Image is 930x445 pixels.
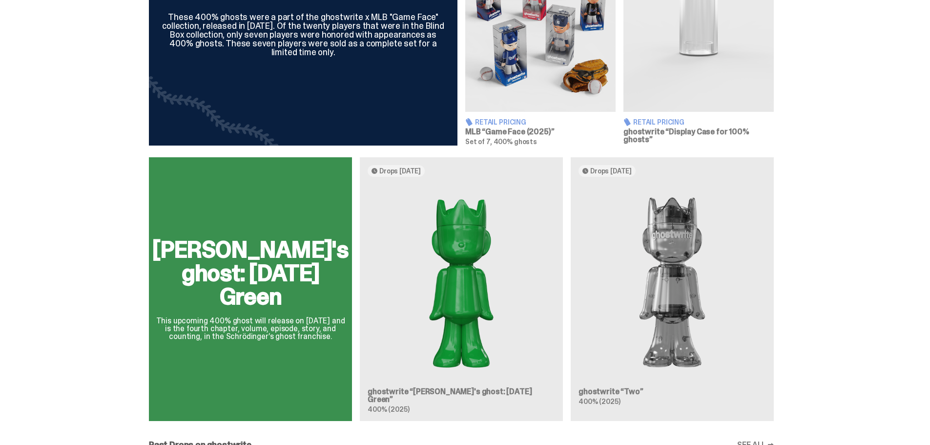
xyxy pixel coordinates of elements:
[475,119,526,126] span: Retail Pricing
[152,238,349,308] h2: [PERSON_NAME]'s ghost: [DATE] Green
[379,167,421,175] span: Drops [DATE]
[368,185,555,380] img: Schrödinger's ghost: Sunday Green
[590,167,632,175] span: Drops [DATE]
[579,388,766,396] h3: ghostwrite “Two”
[633,119,684,126] span: Retail Pricing
[623,128,774,144] h3: ghostwrite “Display Case for 100% ghosts”
[368,405,409,414] span: 400% (2025)
[465,128,616,136] h3: MLB “Game Face (2025)”
[579,185,766,380] img: Two
[152,317,349,340] p: This upcoming 400% ghost will release on [DATE] and is the fourth chapter, volume, episode, story...
[579,397,620,406] span: 400% (2025)
[368,388,555,403] h3: ghostwrite “[PERSON_NAME]'s ghost: [DATE] Green”
[161,13,446,57] div: These 400% ghosts were a part of the ghostwrite x MLB "Game Face" collection, released in [DATE]....
[465,137,537,146] span: Set of 7, 400% ghosts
